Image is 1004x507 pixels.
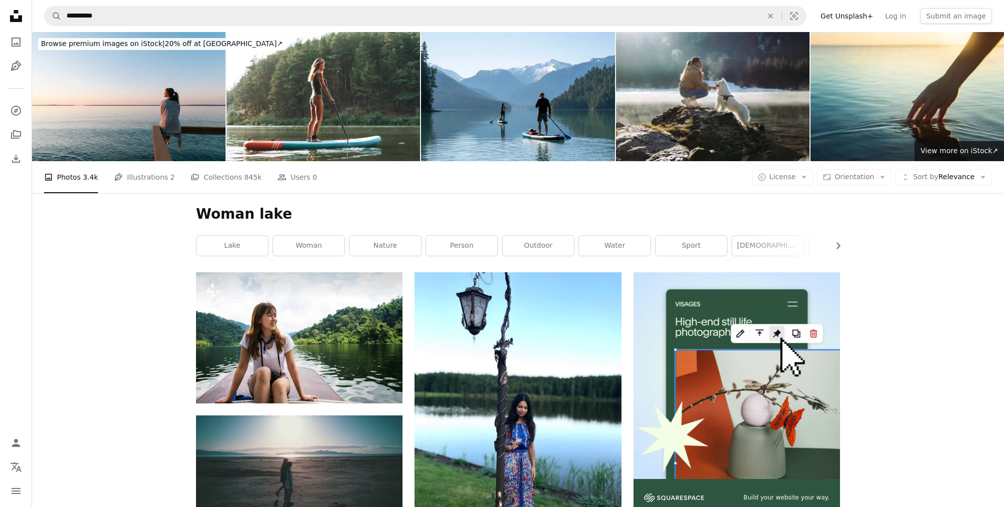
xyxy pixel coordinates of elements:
[349,236,421,256] a: nature
[6,149,26,169] a: Download History
[808,236,880,256] a: human
[6,56,26,76] a: Illustrations
[421,32,614,161] img: Couple paddle SUP boards across mountain lake, Whistler
[41,40,164,48] span: Browse premium images on iStock |
[32,32,225,161] img: Young woman sitting on edge looks out at view
[913,172,974,182] span: Relevance
[655,236,727,256] a: sport
[196,236,268,256] a: lake
[743,493,829,502] span: Build your website your way.
[170,172,175,183] span: 2
[196,205,840,223] h1: Woman lake
[6,433,26,453] a: Log in / Sign up
[44,7,61,26] button: Search Unsplash
[810,32,1004,161] img: Happy people in nature. A woman feeling and touching the ocean water during sunset.
[782,7,806,26] button: Visual search
[752,169,813,185] button: License
[732,236,803,256] a: [DEMOGRAPHIC_DATA]
[414,405,621,414] a: woman in blue and pink floral dress standing on green grass field near lake during daytime
[759,7,781,26] button: Clear
[196,469,402,478] a: Two people walk on a beach during a sunset.
[920,147,998,155] span: View more on iStock ↗
[769,173,796,181] span: License
[579,236,650,256] a: water
[244,172,261,183] span: 845k
[616,32,809,161] img: Young Woman And Samoyed Dog At Fusine Lakes In Winter
[633,272,840,479] img: file-1723602894256-972c108553a7image
[312,172,317,183] span: 0
[895,169,992,185] button: Sort byRelevance
[814,8,879,24] a: Get Unsplash+
[273,236,344,256] a: woman
[920,8,992,24] button: Submit an image
[41,40,282,48] span: 20% off at [GEOGRAPHIC_DATA] ↗
[879,8,912,24] a: Log in
[914,141,1004,161] a: View more on iStock↗
[913,173,938,181] span: Sort by
[6,481,26,501] button: Menu
[6,101,26,121] a: Explore
[426,236,497,256] a: person
[6,457,26,477] button: Language
[817,169,891,185] button: Orientation
[502,236,574,256] a: outdoor
[834,173,874,181] span: Orientation
[644,493,704,502] img: file-1606177908946-d1eed1cbe4f5image
[196,333,402,342] a: Asian woman enjoying an outdoor trip
[226,32,420,161] img: The Young Woman In Green Sweemsuit On Sup Boat With Oar Floating On River, Weekend Trip And Travel
[6,32,26,52] a: Photos
[32,32,291,56] a: Browse premium images on iStock|20% off at [GEOGRAPHIC_DATA]↗
[44,6,806,26] form: Find visuals sitewide
[6,125,26,145] a: Collections
[114,161,174,193] a: Illustrations 2
[277,161,317,193] a: Users 0
[196,272,402,403] img: Asian woman enjoying an outdoor trip
[829,236,840,256] button: scroll list to the right
[190,161,261,193] a: Collections 845k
